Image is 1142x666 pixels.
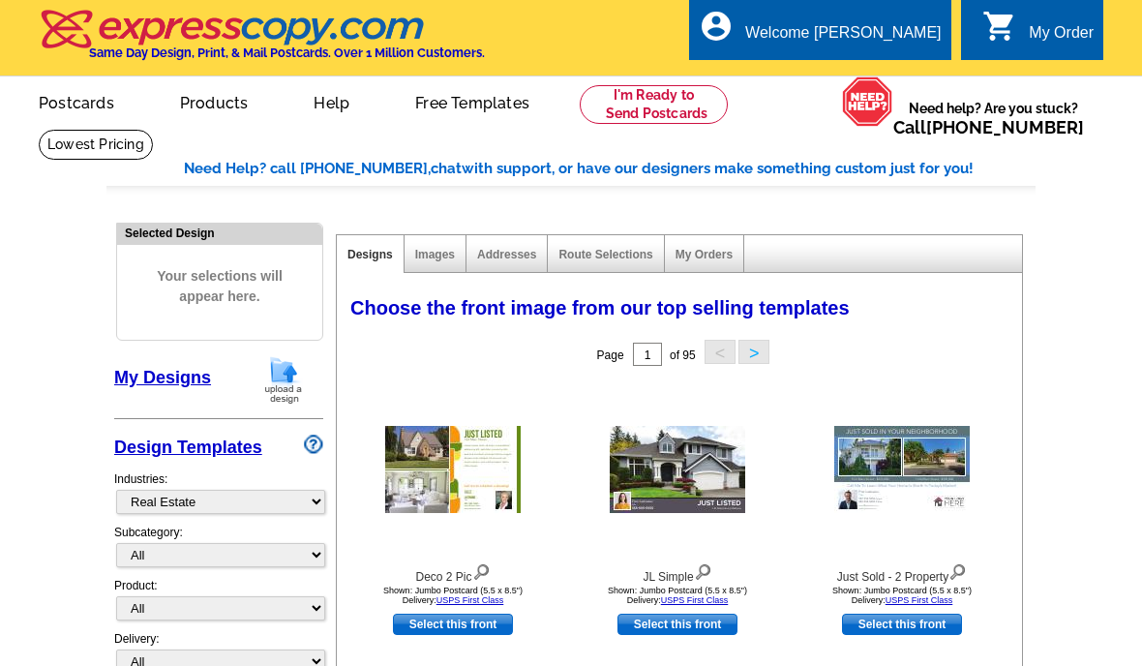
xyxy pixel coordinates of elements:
i: account_circle [699,9,734,44]
a: use this design [393,614,513,635]
div: Shown: Jumbo Postcard (5.5 x 8.5") Delivery: [346,586,559,605]
img: upload-design [258,355,309,405]
span: Page [597,348,624,362]
img: view design details [948,560,967,581]
div: Welcome [PERSON_NAME] [745,24,941,51]
a: My Orders [676,248,733,261]
a: Same Day Design, Print, & Mail Postcards. Over 1 Million Customers. [39,23,485,60]
div: Deco 2 Pic [346,560,559,586]
h4: Same Day Design, Print, & Mail Postcards. Over 1 Million Customers. [89,45,485,60]
a: shopping_cart My Order [982,21,1094,45]
div: Shown: Jumbo Postcard (5.5 x 8.5") Delivery: [796,586,1008,605]
a: Postcards [8,78,145,124]
a: use this design [617,614,737,635]
span: chat [431,160,462,177]
button: > [738,340,769,364]
a: USPS First Class [886,595,953,605]
a: USPS First Class [661,595,729,605]
a: Products [149,78,280,124]
span: of 95 [670,348,696,362]
img: help [842,76,893,127]
div: Shown: Jumbo Postcard (5.5 x 8.5") Delivery: [571,586,784,605]
div: My Order [1029,24,1094,51]
div: Product: [114,577,323,630]
img: JL Simple [610,426,745,513]
span: Your selections will appear here. [132,247,308,326]
a: USPS First Class [436,595,504,605]
a: Addresses [477,248,536,261]
a: Route Selections [558,248,652,261]
a: Design Templates [114,438,262,457]
a: Images [415,248,455,261]
div: Just Sold - 2 Property [796,560,1008,586]
div: Selected Design [117,224,322,242]
div: Subcategory: [114,524,323,577]
button: < [705,340,736,364]
img: view design details [472,560,491,581]
i: shopping_cart [982,9,1017,44]
div: JL Simple [571,560,784,586]
a: My Designs [114,368,211,387]
a: use this design [842,614,962,635]
a: [PHONE_NUMBER] [926,117,1084,137]
a: Free Templates [384,78,560,124]
span: Call [893,117,1084,137]
div: Industries: [114,461,323,524]
a: Help [283,78,380,124]
div: Need Help? call [PHONE_NUMBER], with support, or have our designers make something custom just fo... [184,158,1036,180]
img: Deco 2 Pic [385,426,521,513]
img: Just Sold - 2 Property [834,426,970,513]
a: Designs [347,248,393,261]
img: view design details [694,560,712,581]
img: design-wizard-help-icon.png [304,435,323,454]
span: Need help? Are you stuck? [893,99,1094,137]
span: Choose the front image from our top selling templates [350,297,850,318]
